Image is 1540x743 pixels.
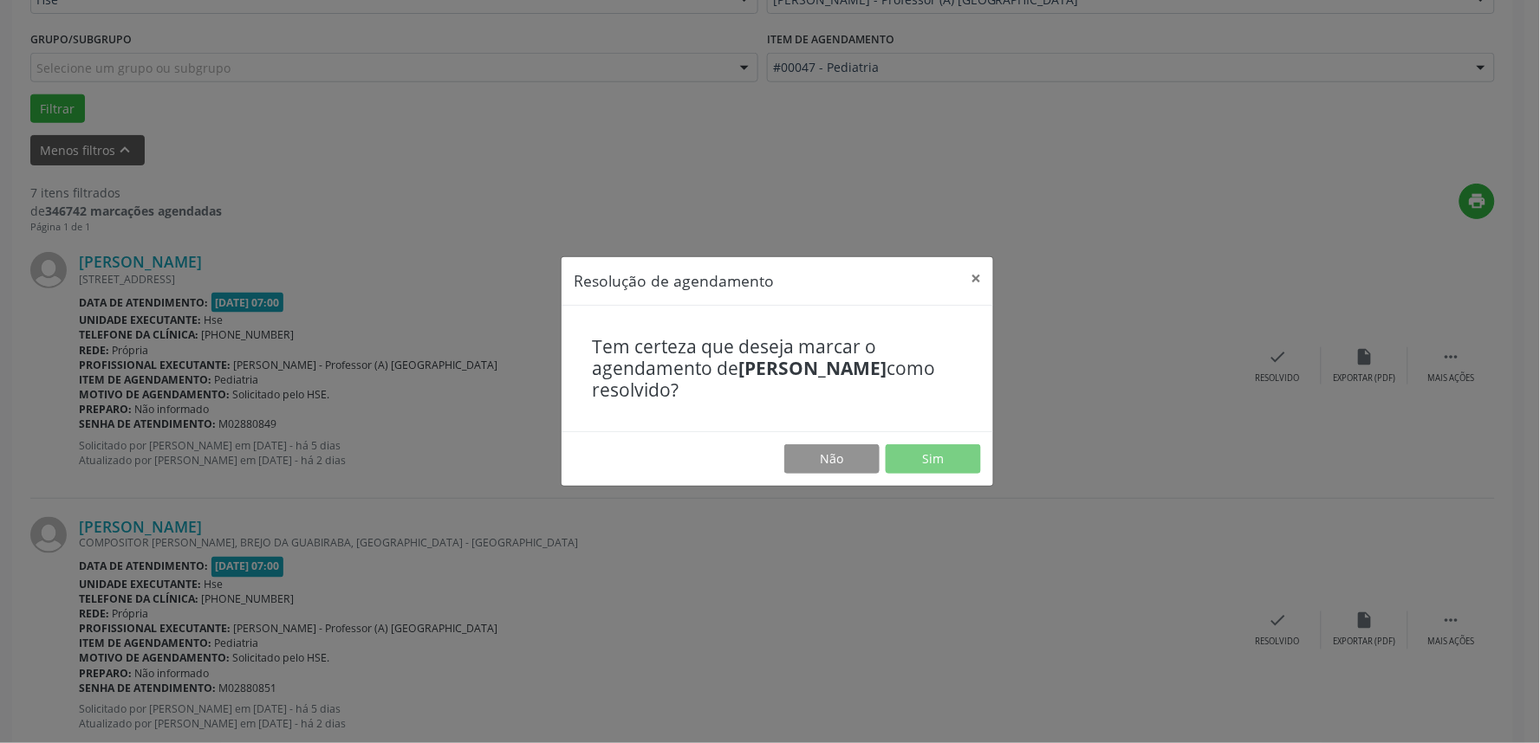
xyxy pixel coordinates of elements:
[592,336,963,402] h4: Tem certeza que deseja marcar o agendamento de como resolvido?
[574,269,774,292] h5: Resolução de agendamento
[886,444,981,474] button: Sim
[958,257,993,300] button: Close
[738,356,887,380] b: [PERSON_NAME]
[784,444,880,474] button: Não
